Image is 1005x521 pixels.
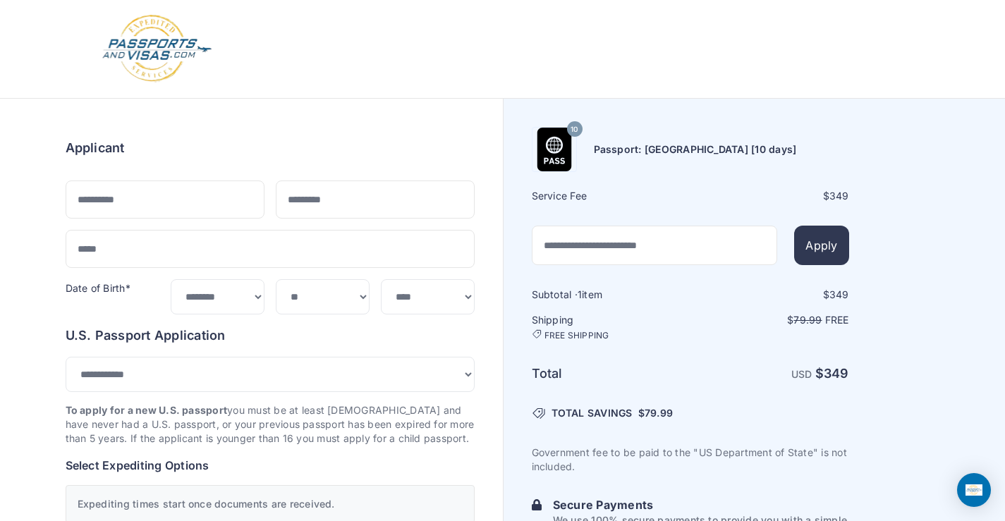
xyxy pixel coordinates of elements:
[532,364,689,384] h6: Total
[552,406,633,420] span: TOTAL SAVINGS
[532,189,689,203] h6: Service Fee
[532,288,689,302] h6: Subtotal · item
[66,282,130,294] label: Date of Birth*
[692,313,849,327] p: $
[825,314,849,326] span: Free
[101,14,213,84] img: Logo
[66,404,228,416] strong: To apply for a new U.S. passport
[692,288,849,302] div: $
[578,288,582,300] span: 1
[532,446,849,474] p: Government fee to be paid to the "US Department of State" is not included.
[791,368,812,380] span: USD
[829,288,849,300] span: 349
[571,121,578,139] span: 10
[692,189,849,203] div: $
[638,406,673,420] span: $
[66,457,475,474] h6: Select Expediting Options
[66,138,125,158] h6: Applicant
[829,190,849,202] span: 349
[553,496,849,513] h6: Secure Payments
[544,330,609,341] span: FREE SHIPPING
[66,403,475,446] p: you must be at least [DEMOGRAPHIC_DATA] and have never had a U.S. passport, or your previous pass...
[824,366,849,381] span: 349
[957,473,991,507] div: Open Intercom Messenger
[794,226,848,265] button: Apply
[594,142,797,157] h6: Passport: [GEOGRAPHIC_DATA] [10 days]
[532,313,689,341] h6: Shipping
[793,314,822,326] span: 79.99
[532,128,576,171] img: Product Name
[815,366,849,381] strong: $
[66,326,475,345] h6: U.S. Passport Application
[645,407,673,419] span: 79.99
